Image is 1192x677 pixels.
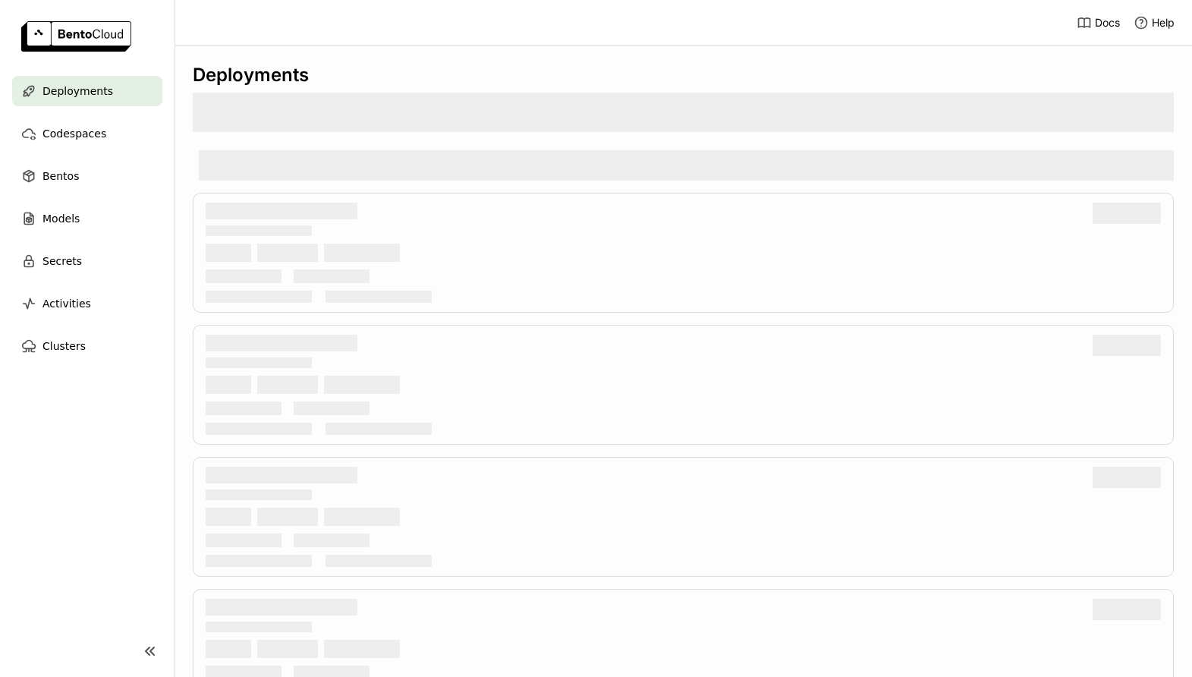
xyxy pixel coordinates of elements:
img: logo [21,21,131,52]
a: Activities [12,288,162,319]
span: Clusters [42,337,86,355]
span: Activities [42,294,91,313]
span: Docs [1095,16,1120,30]
span: Models [42,209,80,228]
div: Help [1134,15,1175,30]
span: Bentos [42,167,79,185]
span: Secrets [42,252,82,270]
span: Help [1152,16,1175,30]
a: Bentos [12,161,162,191]
a: Docs [1077,15,1120,30]
a: Models [12,203,162,234]
span: Codespaces [42,124,106,143]
a: Secrets [12,246,162,276]
a: Clusters [12,331,162,361]
span: Deployments [42,82,113,100]
div: Deployments [193,64,1174,87]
